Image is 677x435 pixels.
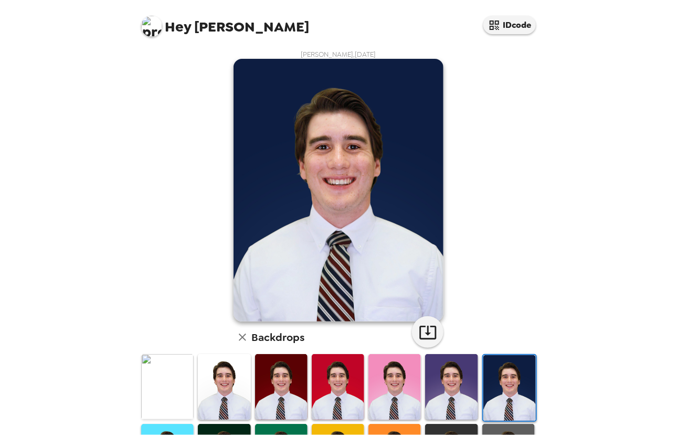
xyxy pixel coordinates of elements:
img: user [234,59,443,322]
span: Hey [165,17,191,36]
button: IDcode [483,16,536,34]
img: profile pic [141,16,162,37]
span: [PERSON_NAME] , [DATE] [301,50,376,59]
h6: Backdrops [251,329,304,346]
span: [PERSON_NAME] [141,11,309,34]
img: Original [141,354,194,420]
